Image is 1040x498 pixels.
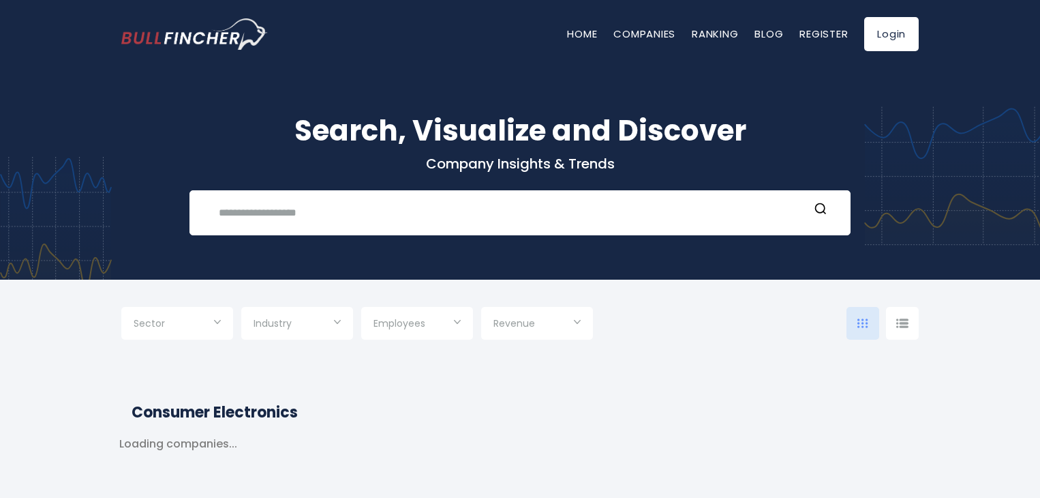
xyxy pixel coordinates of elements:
[864,17,919,51] a: Login
[567,27,597,41] a: Home
[134,312,221,337] input: Selection
[799,27,848,41] a: Register
[121,155,919,173] p: Company Insights & Trends
[692,27,738,41] a: Ranking
[121,18,268,50] img: bullfincher logo
[254,312,341,337] input: Selection
[121,18,268,50] a: Go to homepage
[754,27,783,41] a: Blog
[613,27,675,41] a: Companies
[493,312,581,337] input: Selection
[121,109,919,152] h1: Search, Visualize and Discover
[132,401,908,424] h2: Consumer Electronics
[134,317,165,329] span: Sector
[254,317,292,329] span: Industry
[373,312,461,337] input: Selection
[857,319,868,328] img: icon-comp-grid.svg
[373,317,425,329] span: Employees
[493,317,535,329] span: Revenue
[896,319,908,328] img: icon-comp-list-view.svg
[812,202,829,220] button: Search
